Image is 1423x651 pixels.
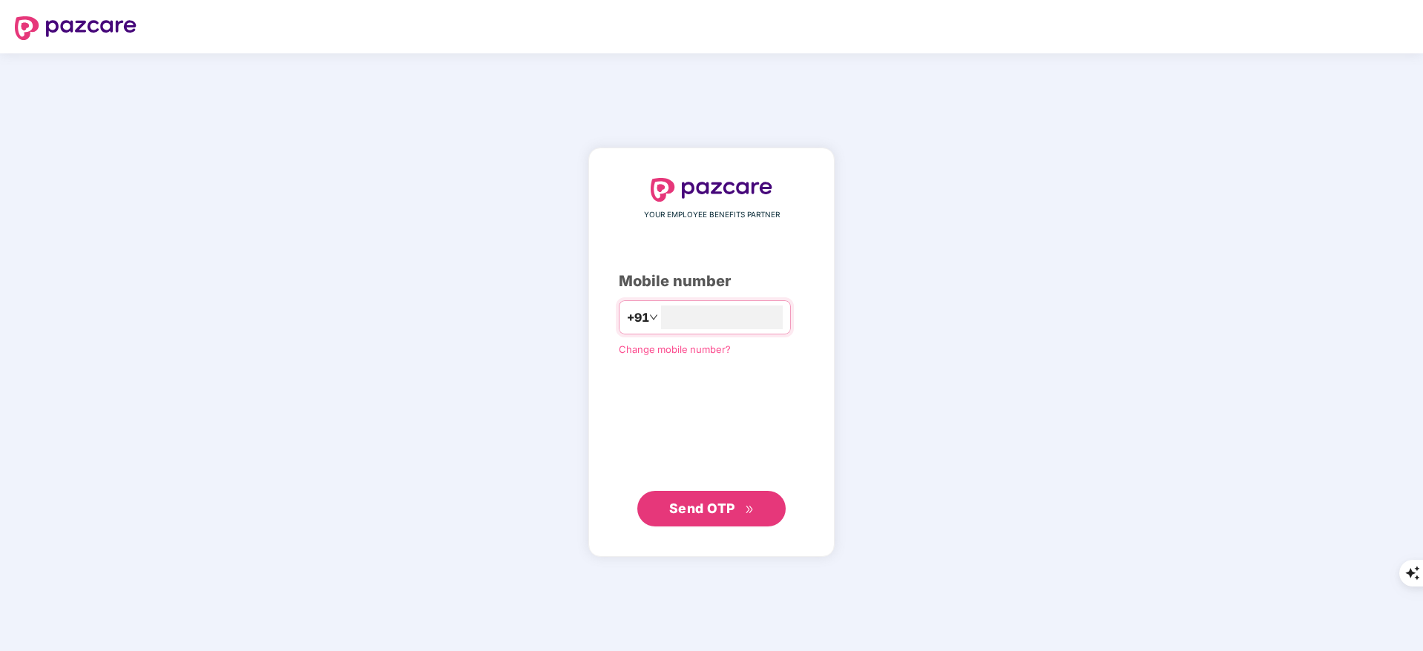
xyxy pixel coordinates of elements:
button: Send OTPdouble-right [637,491,786,526]
span: YOUR EMPLOYEE BENEFITS PARTNER [644,209,780,221]
span: down [649,313,658,322]
a: Change mobile number? [619,343,731,355]
span: double-right [745,505,755,515]
span: +91 [627,308,649,327]
span: Send OTP [669,500,735,516]
img: logo [15,16,137,40]
div: Mobile number [619,270,804,293]
img: logo [651,178,772,202]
